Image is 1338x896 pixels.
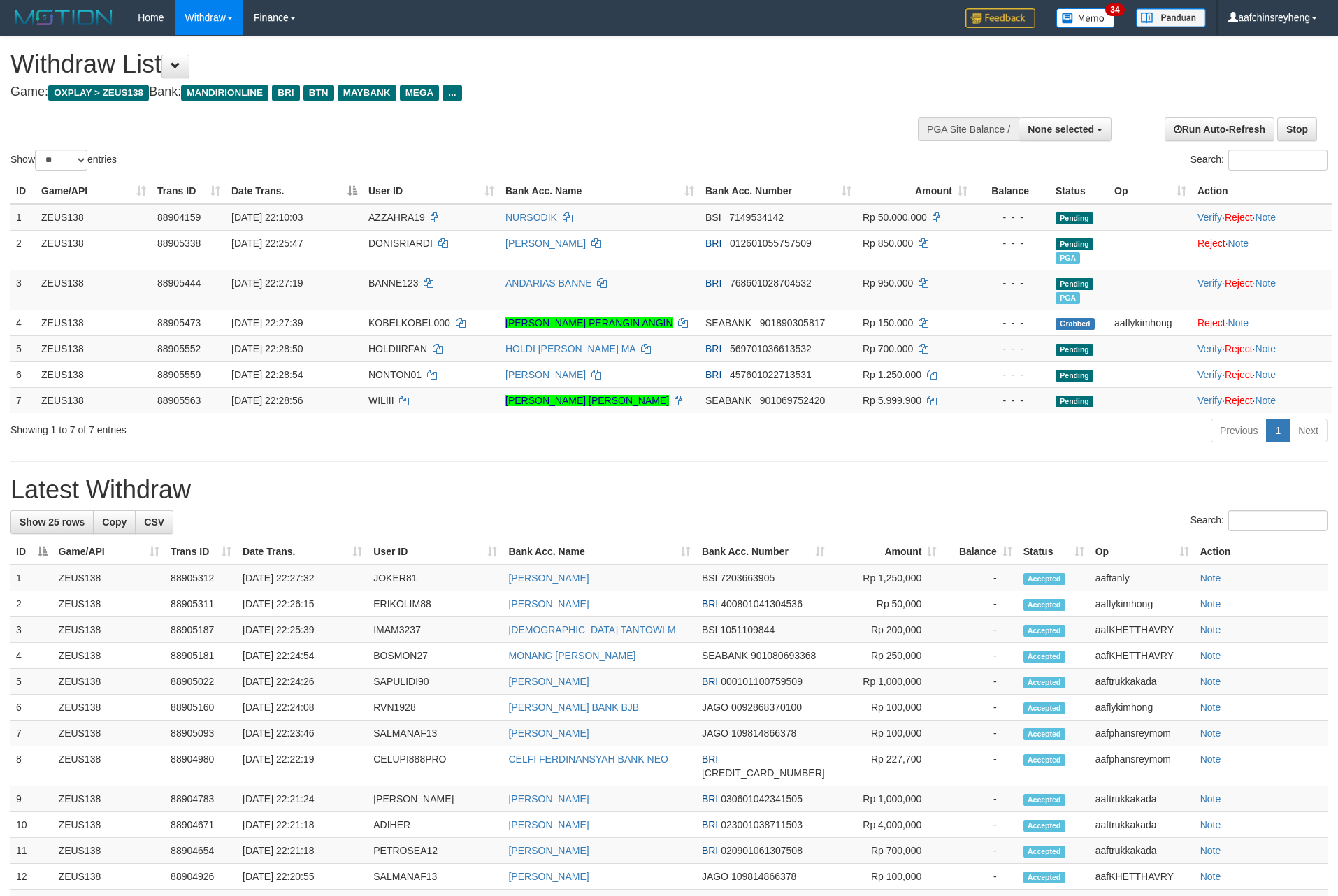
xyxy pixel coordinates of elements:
[10,565,53,591] td: 1
[231,238,303,249] span: [DATE] 22:25:47
[368,812,503,838] td: ADIHER
[702,676,718,687] span: BRI
[1056,344,1093,356] span: Pending
[1211,419,1267,442] a: Previous
[830,812,943,838] td: Rp 4,000,000
[1090,746,1195,786] td: aafphansreymom
[1197,277,1222,289] a: Verify
[702,728,728,739] span: JAGO
[157,277,201,289] span: 88905444
[36,335,152,361] td: ZEUS138
[10,510,94,534] a: Show 25 rows
[157,212,201,223] span: 88904159
[1255,369,1276,380] a: Note
[979,236,1044,250] div: - - -
[1056,252,1080,264] span: Marked by aaftrukkakada
[1192,270,1332,310] td: · ·
[1200,845,1221,856] a: Note
[1200,598,1221,609] a: Note
[830,643,943,669] td: Rp 250,000
[303,85,334,101] span: BTN
[1090,669,1195,695] td: aaftrukkakada
[1023,702,1065,714] span: Accepted
[1192,335,1332,361] td: · ·
[1255,212,1276,223] a: Note
[1289,419,1328,442] a: Next
[863,395,921,406] span: Rp 5.999.900
[505,277,592,289] a: ANDARIAS BANNE
[157,238,201,249] span: 88905338
[508,845,589,856] a: [PERSON_NAME]
[272,85,299,101] span: BRI
[10,643,53,669] td: 4
[53,539,166,565] th: Game/API: activate to sort column ascending
[231,277,303,289] span: [DATE] 22:27:19
[400,85,440,101] span: MEGA
[237,812,368,838] td: [DATE] 22:21:18
[508,650,635,661] a: MONANG [PERSON_NAME]
[1197,369,1222,380] a: Verify
[942,786,1017,812] td: -
[1023,728,1065,740] span: Accepted
[830,617,943,643] td: Rp 200,000
[1200,676,1221,687] a: Note
[1050,178,1109,204] th: Status
[973,178,1050,204] th: Balance
[157,317,201,328] span: 88905473
[10,476,1328,504] h1: Latest Withdraw
[1266,419,1290,442] a: 1
[863,369,921,380] span: Rp 1.250.000
[1105,3,1124,16] span: 34
[705,395,751,406] span: SEABANK
[1200,819,1221,830] a: Note
[863,343,913,354] span: Rp 700.000
[830,695,943,721] td: Rp 100,000
[830,591,943,617] td: Rp 50,000
[1225,277,1253,289] a: Reject
[1228,150,1328,171] input: Search:
[1090,721,1195,746] td: aafphansreymom
[1200,572,1221,584] a: Note
[1200,871,1221,882] a: Note
[165,591,237,617] td: 88905311
[157,369,201,380] span: 88905559
[1018,539,1090,565] th: Status: activate to sort column ascending
[503,539,696,565] th: Bank Acc. Name: activate to sort column ascending
[1019,117,1112,141] button: None selected
[1090,812,1195,838] td: aaftrukkakada
[979,276,1044,290] div: - - -
[53,695,166,721] td: ZEUS138
[144,516,164,528] span: CSV
[102,516,127,528] span: Copy
[10,310,36,335] td: 4
[36,230,152,270] td: ZEUS138
[1200,793,1221,804] a: Note
[237,539,368,565] th: Date Trans.: activate to sort column ascending
[1192,387,1332,413] td: · ·
[165,565,237,591] td: 88905312
[1190,510,1328,531] label: Search:
[505,212,557,223] a: NURSODIK
[508,728,589,739] a: [PERSON_NAME]
[730,277,812,289] span: Copy 768601028704532 to clipboard
[1109,178,1192,204] th: Op: activate to sort column ascending
[1192,178,1332,204] th: Action
[760,317,825,328] span: Copy 901890305817 to clipboard
[508,871,589,882] a: [PERSON_NAME]
[1228,510,1328,531] input: Search:
[1200,728,1221,739] a: Note
[1028,124,1094,135] span: None selected
[10,812,53,838] td: 10
[10,617,53,643] td: 3
[368,617,503,643] td: IMAM3237
[702,572,718,584] span: BSI
[1228,238,1249,249] a: Note
[165,786,237,812] td: 88904783
[1056,8,1115,28] img: Button%20Memo.svg
[508,624,675,635] a: [DEMOGRAPHIC_DATA] TANTOWI M
[368,643,503,669] td: BOSMON27
[942,591,1017,617] td: -
[165,617,237,643] td: 88905187
[48,85,149,101] span: OXPLAY > ZEUS138
[231,317,303,328] span: [DATE] 22:27:39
